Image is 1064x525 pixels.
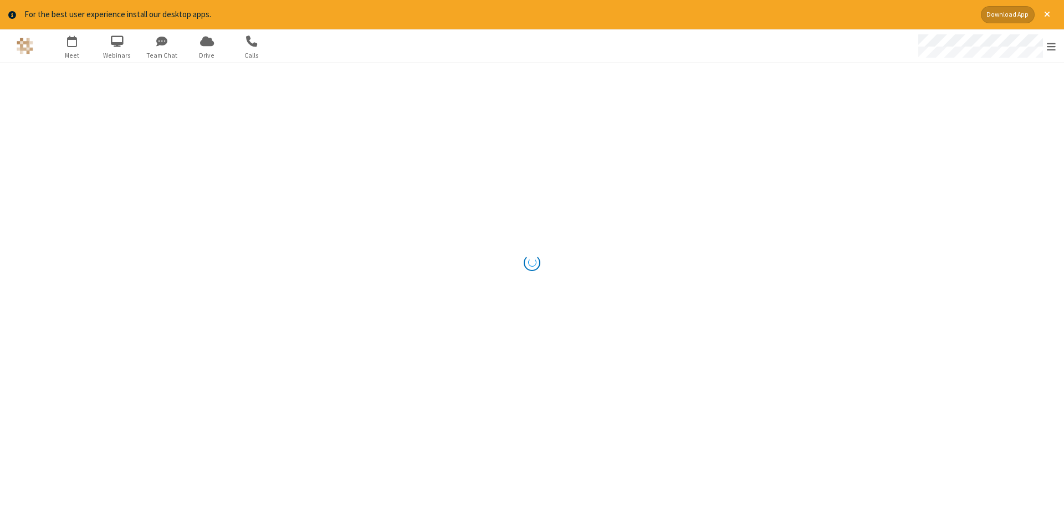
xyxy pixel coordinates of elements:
img: QA Selenium DO NOT DELETE OR CHANGE [17,38,33,54]
button: Download App [981,6,1035,23]
span: Team Chat [141,50,183,60]
span: Calls [231,50,273,60]
span: Meet [52,50,93,60]
div: Open menu [908,29,1064,63]
span: Drive [186,50,228,60]
span: Webinars [96,50,138,60]
div: For the best user experience install our desktop apps. [24,8,973,21]
button: Close alert [1039,6,1056,23]
button: Logo [4,29,45,63]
